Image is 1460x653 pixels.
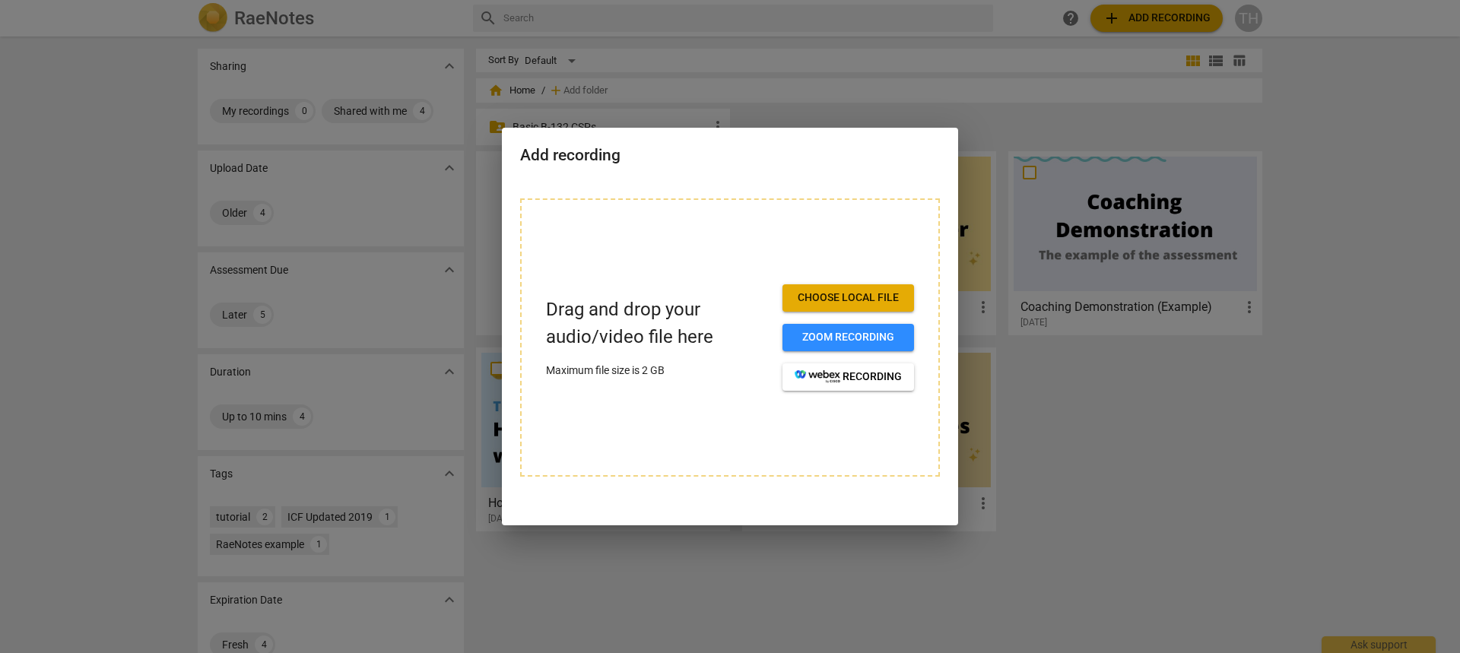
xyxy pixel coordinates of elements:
span: Choose local file [795,290,902,306]
p: Maximum file size is 2 GB [546,363,770,379]
button: Zoom recording [782,324,914,351]
span: Zoom recording [795,330,902,345]
h2: Add recording [520,146,940,165]
span: recording [795,369,902,385]
p: Drag and drop your audio/video file here [546,296,770,350]
button: Choose local file [782,284,914,312]
button: recording [782,363,914,391]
